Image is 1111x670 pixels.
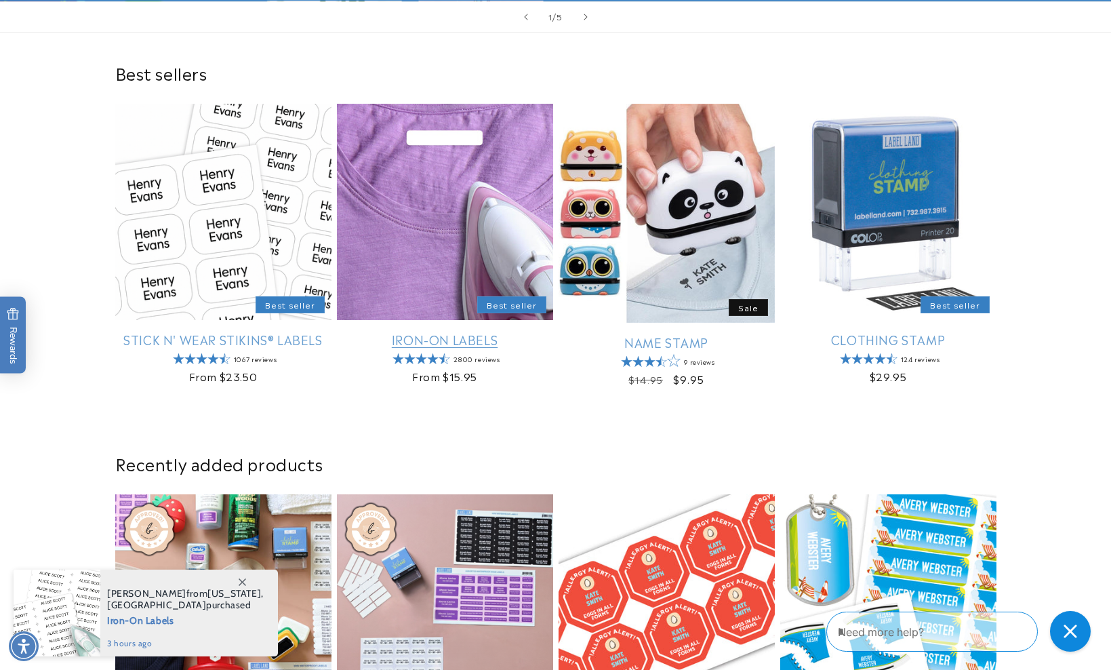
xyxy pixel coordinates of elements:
span: from , purchased [107,588,264,611]
iframe: Gorgias Floating Chat [826,606,1097,656]
button: Next slide [571,2,601,32]
span: 3 hours ago [107,637,264,650]
h2: Best sellers [115,62,996,83]
a: Iron-On Labels [337,332,553,347]
span: [PERSON_NAME] [107,587,186,599]
a: Clothing Stamp [780,332,996,347]
span: / [552,9,557,23]
span: [GEOGRAPHIC_DATA] [107,599,206,611]
span: [US_STATE] [207,587,261,599]
h2: Recently added products [115,453,996,474]
ul: Slider [115,104,996,399]
button: Previous slide [511,2,541,32]
a: Name Stamp [559,334,775,350]
span: 5 [557,9,563,23]
div: Accessibility Menu [9,631,39,661]
span: 1 [548,9,552,23]
a: Stick N' Wear Stikins® Labels [115,332,331,347]
span: Rewards [7,308,20,364]
span: Iron-On Labels [107,611,264,628]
